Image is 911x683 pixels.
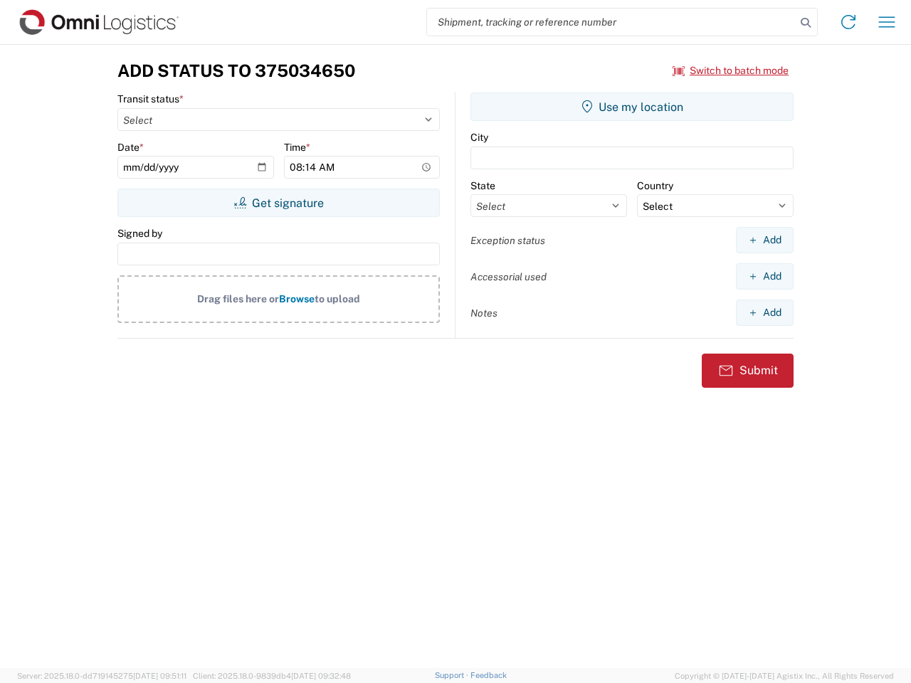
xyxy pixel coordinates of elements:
[736,227,794,253] button: Add
[675,669,894,682] span: Copyright © [DATE]-[DATE] Agistix Inc., All Rights Reserved
[117,60,355,81] h3: Add Status to 375034650
[117,92,184,105] label: Transit status
[427,9,796,36] input: Shipment, tracking or reference number
[702,354,794,388] button: Submit
[197,293,279,305] span: Drag files here or
[470,179,495,192] label: State
[193,672,351,680] span: Client: 2025.18.0-9839db4
[470,307,497,319] label: Notes
[673,59,789,83] button: Switch to batch mode
[435,671,470,679] a: Support
[117,141,144,154] label: Date
[117,189,440,217] button: Get signature
[637,179,673,192] label: Country
[470,234,545,247] label: Exception status
[470,131,488,144] label: City
[315,293,360,305] span: to upload
[470,92,794,121] button: Use my location
[133,672,186,680] span: [DATE] 09:51:11
[291,672,351,680] span: [DATE] 09:32:48
[470,671,507,679] a: Feedback
[736,263,794,290] button: Add
[117,227,162,240] label: Signed by
[17,672,186,680] span: Server: 2025.18.0-dd719145275
[279,293,315,305] span: Browse
[470,270,547,283] label: Accessorial used
[284,141,310,154] label: Time
[736,300,794,326] button: Add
